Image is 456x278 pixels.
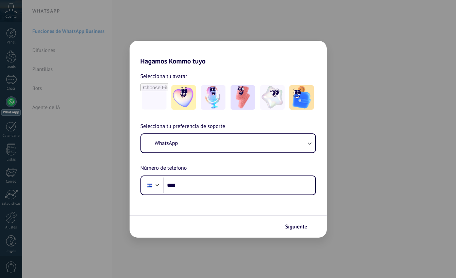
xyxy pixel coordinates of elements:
h2: Hagamos Kommo tuyo [130,41,327,65]
img: -1.jpeg [171,85,196,110]
span: WhatsApp [155,140,178,147]
img: -2.jpeg [201,85,225,110]
img: -5.jpeg [289,85,314,110]
img: -3.jpeg [231,85,255,110]
button: WhatsApp [141,134,315,152]
span: Siguiente [285,224,307,229]
button: Siguiente [282,221,317,233]
span: Selecciona tu preferencia de soporte [140,122,225,131]
div: Honduras: + 504 [143,178,156,192]
span: Número de teléfono [140,164,187,173]
span: Selecciona tu avatar [140,72,187,81]
img: -4.jpeg [260,85,285,110]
